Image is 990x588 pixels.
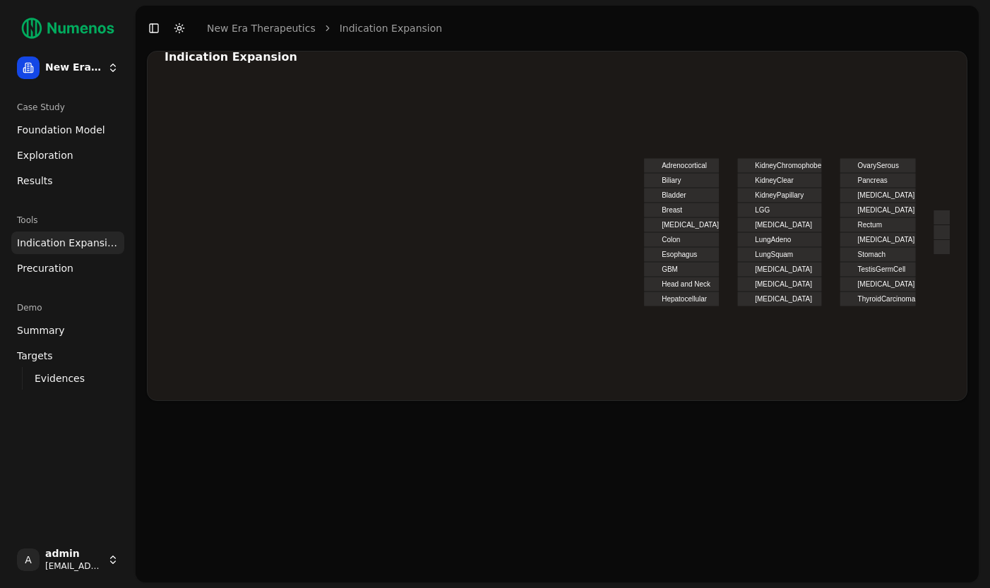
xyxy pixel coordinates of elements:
[17,148,73,162] span: Exploration
[11,169,124,192] a: Results
[11,51,124,85] button: New Era Therapeutics
[207,21,316,35] a: New Era Therapeutics
[29,368,107,388] a: Evidences
[35,371,85,385] span: Evidences
[17,548,40,571] span: A
[17,123,105,137] span: Foundation Model
[169,18,189,38] button: Toggle Dark Mode
[17,236,119,250] span: Indication Expansion
[17,174,53,188] span: Results
[11,11,124,45] img: Numenos
[11,144,124,167] a: Exploration
[17,349,53,363] span: Targets
[11,119,124,141] a: Foundation Model
[17,323,65,337] span: Summary
[144,18,164,38] button: Toggle Sidebar
[165,52,950,63] div: Indication Expansion
[11,257,124,280] a: Precuration
[11,344,124,367] a: Targets
[45,548,102,560] span: admin
[340,21,442,35] a: Indication Expansion
[11,209,124,232] div: Tools
[45,560,102,572] span: [EMAIL_ADDRESS]
[11,96,124,119] div: Case Study
[207,21,442,35] nav: breadcrumb
[11,296,124,319] div: Demo
[11,319,124,342] a: Summary
[17,261,73,275] span: Precuration
[45,61,102,74] span: New Era Therapeutics
[11,232,124,254] a: Indication Expansion
[11,543,124,577] button: Aadmin[EMAIL_ADDRESS]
